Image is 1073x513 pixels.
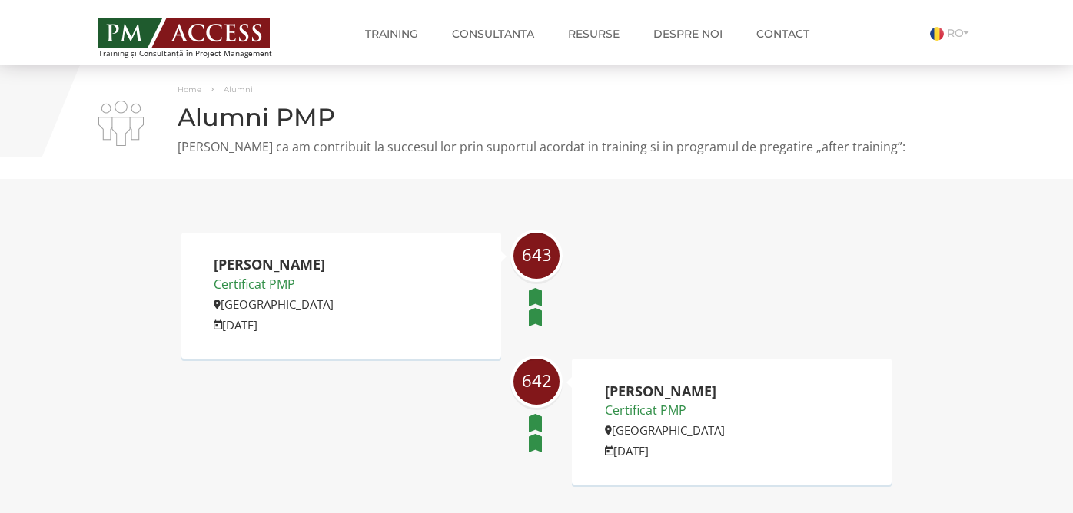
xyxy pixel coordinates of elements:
[513,245,560,264] span: 643
[605,421,725,439] p: [GEOGRAPHIC_DATA]
[98,13,301,58] a: Training și Consultanță în Project Management
[642,18,734,49] a: Despre noi
[214,316,334,334] p: [DATE]
[930,27,944,41] img: Romana
[98,138,975,156] p: [PERSON_NAME] ca am contribuit la succesul lor prin suportul acordat in training si in programul ...
[214,275,334,295] p: Certificat PMP
[178,84,201,94] a: Home
[440,18,546,49] a: Consultanta
[605,384,725,399] h2: [PERSON_NAME]
[214,257,334,273] h2: [PERSON_NAME]
[513,371,560,390] span: 642
[605,442,725,460] p: [DATE]
[745,18,821,49] a: Contact
[605,401,725,421] p: Certificat PMP
[224,84,253,94] span: Alumni
[214,295,334,313] p: [GEOGRAPHIC_DATA]
[354,18,430,49] a: Training
[98,104,975,131] h1: Alumni PMP
[556,18,631,49] a: Resurse
[98,49,301,58] span: Training și Consultanță în Project Management
[98,18,270,48] img: PM ACCESS - Echipa traineri si consultanti certificati PMP: Narciss Popescu, Mihai Olaru, Monica ...
[98,101,144,146] img: i-02.png
[930,26,975,40] a: RO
